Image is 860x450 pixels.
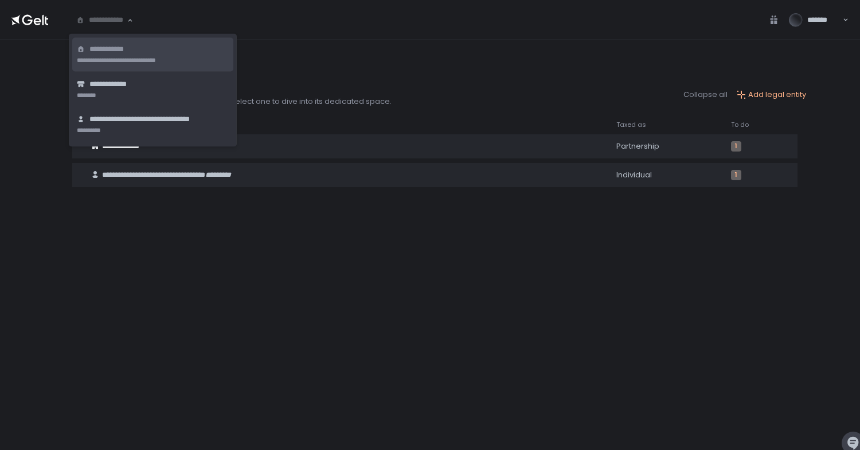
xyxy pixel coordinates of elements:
[69,8,133,32] div: Search for option
[616,141,717,152] div: Partnership
[616,121,646,129] span: Taxed as
[76,14,126,26] input: Search for option
[731,141,741,152] span: 1
[731,170,741,180] span: 1
[683,90,728,100] button: Collapse all
[616,170,717,180] div: Individual
[731,121,749,129] span: To do
[737,90,806,100] button: Add legal entity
